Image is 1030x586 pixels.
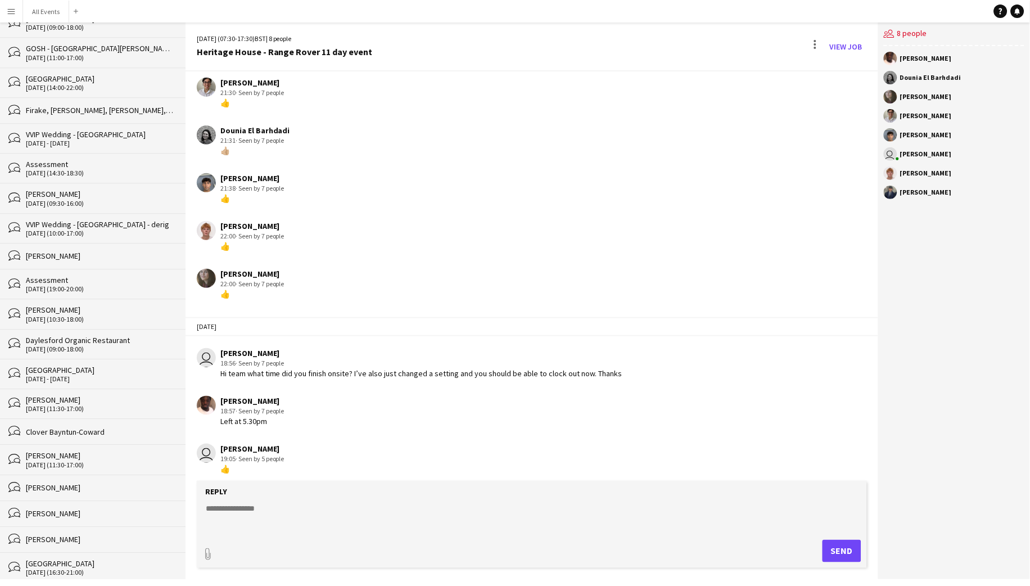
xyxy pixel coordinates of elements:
[823,540,861,562] button: Send
[23,1,69,22] button: All Events
[236,454,284,463] span: · Seen by 5 people
[26,345,174,353] div: [DATE] (09:00-18:00)
[220,136,290,146] div: 21:31
[26,450,174,461] div: [PERSON_NAME]
[26,129,174,139] div: VVIP Wedding - [GEOGRAPHIC_DATA]
[900,170,952,177] div: [PERSON_NAME]
[220,396,284,406] div: [PERSON_NAME]
[220,78,284,88] div: [PERSON_NAME]
[197,47,373,57] div: Heritage House - Range Rover 11 day event
[900,55,952,62] div: [PERSON_NAME]
[900,74,961,81] div: Dounia El Barhdadi
[26,305,174,315] div: [PERSON_NAME]
[220,348,622,358] div: [PERSON_NAME]
[186,317,878,336] div: [DATE]
[220,358,622,368] div: 18:56
[900,112,952,119] div: [PERSON_NAME]
[26,74,174,84] div: [GEOGRAPHIC_DATA]
[236,407,284,415] span: · Seen by 7 people
[236,280,284,288] span: · Seen by 7 people
[220,173,284,183] div: [PERSON_NAME]
[26,251,174,261] div: [PERSON_NAME]
[220,279,284,289] div: 22:00
[900,151,952,157] div: [PERSON_NAME]
[220,368,622,378] div: Hi team what time did you finish onsite? I’ve also just changed a setting and you should be able ...
[220,88,284,98] div: 21:30
[220,444,284,454] div: [PERSON_NAME]
[26,43,174,53] div: GOSH - [GEOGRAPHIC_DATA][PERSON_NAME]
[205,486,227,497] label: Reply
[26,365,174,375] div: [GEOGRAPHIC_DATA]
[220,289,284,299] div: 👍
[26,200,174,208] div: [DATE] (09:30-16:00)
[26,395,174,405] div: [PERSON_NAME]
[236,359,284,367] span: · Seen by 7 people
[26,229,174,237] div: [DATE] (10:00-17:00)
[26,315,174,323] div: [DATE] (10:30-18:00)
[220,231,284,241] div: 22:00
[220,269,284,279] div: [PERSON_NAME]
[220,146,290,156] div: 👍🏼
[26,84,174,92] div: [DATE] (14:00-22:00)
[26,285,174,293] div: [DATE] (19:00-20:00)
[236,136,284,145] span: · Seen by 7 people
[236,88,284,97] span: · Seen by 7 people
[220,193,284,204] div: 👍
[26,169,174,177] div: [DATE] (14:30-18:30)
[220,125,290,136] div: Dounia El Barhdadi
[220,241,284,251] div: 👍
[255,34,266,43] span: BST
[884,22,1024,46] div: 8 people
[900,132,952,138] div: [PERSON_NAME]
[26,405,174,413] div: [DATE] (11:30-17:00)
[900,93,952,100] div: [PERSON_NAME]
[26,461,174,469] div: [DATE] (11:30-17:00)
[236,232,284,240] span: · Seen by 7 people
[220,221,284,231] div: [PERSON_NAME]
[26,534,174,544] div: [PERSON_NAME]
[26,139,174,147] div: [DATE] - [DATE]
[26,558,174,569] div: [GEOGRAPHIC_DATA]
[26,508,174,519] div: [PERSON_NAME]
[220,454,284,464] div: 19:05
[26,569,174,576] div: [DATE] (16:30-21:00)
[825,38,867,56] a: View Job
[26,159,174,169] div: Assessment
[197,34,373,44] div: [DATE] (07:30-17:30) | 8 people
[220,416,284,426] div: Left at 5.30pm
[26,275,174,285] div: Assessment
[26,105,174,115] div: Firake, [PERSON_NAME], [PERSON_NAME], [PERSON_NAME], foster, [PERSON_NAME]
[900,189,952,196] div: [PERSON_NAME]
[26,189,174,199] div: [PERSON_NAME]
[236,184,284,192] span: · Seen by 7 people
[220,183,284,193] div: 21:38
[220,98,284,108] div: 👍
[26,335,174,345] div: Daylesford Organic Restaurant
[220,464,284,474] div: 👍
[26,427,174,437] div: Clover Bayntun-Coward
[26,24,174,31] div: [DATE] (09:00-18:00)
[26,54,174,62] div: [DATE] (11:00-17:00)
[26,375,174,383] div: [DATE] - [DATE]
[220,406,284,416] div: 18:57
[26,219,174,229] div: VVIP Wedding - [GEOGRAPHIC_DATA] - derig
[26,483,174,493] div: [PERSON_NAME]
